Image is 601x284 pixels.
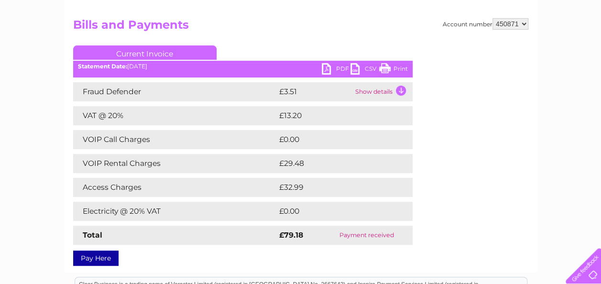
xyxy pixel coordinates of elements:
[73,106,277,125] td: VAT @ 20%
[73,45,217,60] a: Current Invoice
[537,41,561,48] a: Contact
[421,5,487,17] a: 0333 014 3131
[83,230,102,240] strong: Total
[277,202,391,221] td: £0.00
[73,82,277,101] td: Fraud Defender
[277,154,394,173] td: £29.48
[277,82,353,101] td: £3.51
[73,63,413,70] div: [DATE]
[73,154,277,173] td: VOIP Rental Charges
[350,63,379,77] a: CSV
[277,106,393,125] td: £13.20
[569,41,592,48] a: Log out
[78,63,127,70] b: Statement Date:
[433,41,451,48] a: Water
[73,202,277,221] td: Electricity @ 20% VAT
[73,130,277,149] td: VOIP Call Charges
[379,63,408,77] a: Print
[75,5,527,46] div: Clear Business is a trading name of Verastar Limited (registered in [GEOGRAPHIC_DATA] No. 3667643...
[322,63,350,77] a: PDF
[353,82,413,101] td: Show details
[483,41,512,48] a: Telecoms
[73,18,528,36] h2: Bills and Payments
[73,178,277,197] td: Access Charges
[277,178,393,197] td: £32.99
[277,130,391,149] td: £0.00
[321,226,412,245] td: Payment received
[279,230,303,240] strong: £79.18
[443,18,528,30] div: Account number
[21,25,70,54] img: logo.png
[73,251,119,266] a: Pay Here
[518,41,532,48] a: Blog
[457,41,478,48] a: Energy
